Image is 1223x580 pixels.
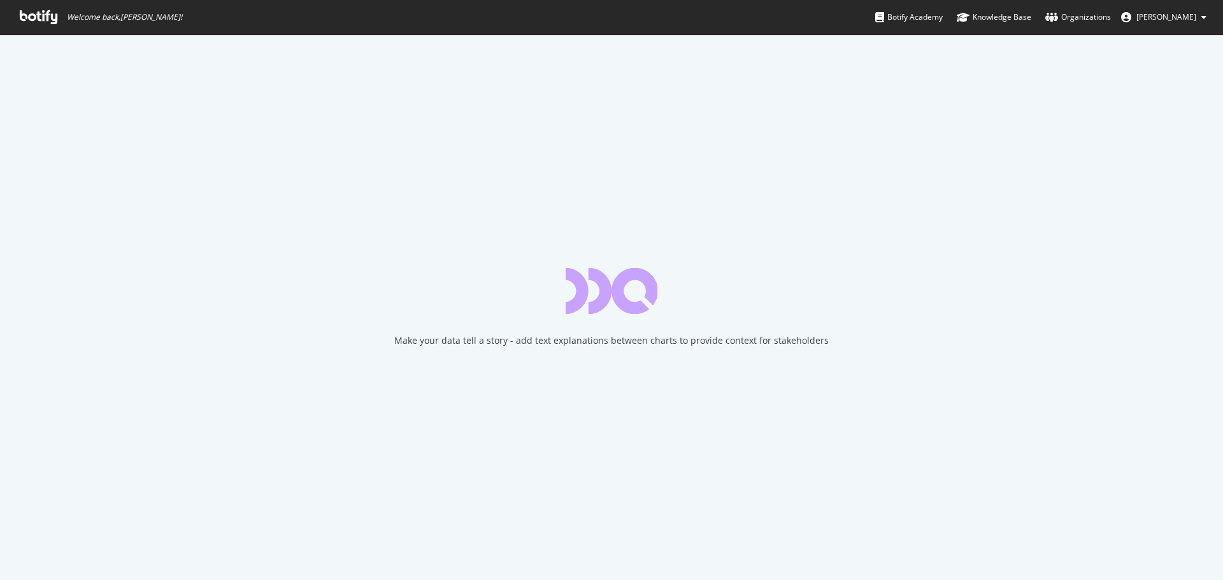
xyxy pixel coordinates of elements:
[1136,11,1196,22] span: Olivier Job
[1111,7,1217,27] button: [PERSON_NAME]
[566,268,657,314] div: animation
[394,334,829,347] div: Make your data tell a story - add text explanations between charts to provide context for stakeho...
[957,11,1031,24] div: Knowledge Base
[875,11,943,24] div: Botify Academy
[67,12,182,22] span: Welcome back, [PERSON_NAME] !
[1045,11,1111,24] div: Organizations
